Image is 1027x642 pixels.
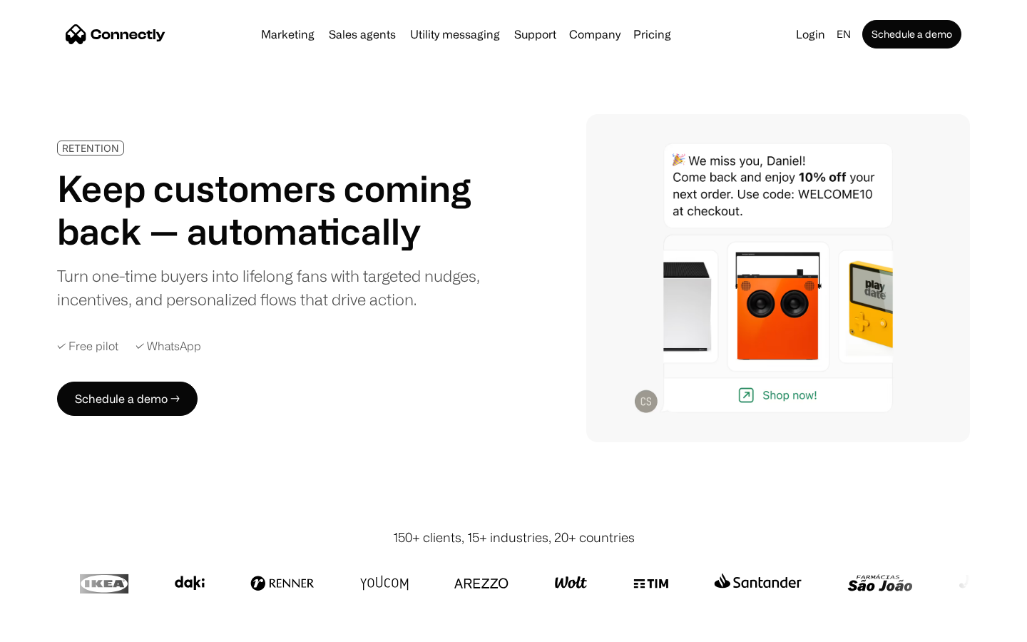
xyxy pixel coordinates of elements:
[790,24,831,44] a: Login
[255,29,320,40] a: Marketing
[393,528,635,547] div: 150+ clients, 15+ industries, 20+ countries
[57,264,491,311] div: Turn one-time buyers into lifelong fans with targeted nudges, incentives, and personalized flows ...
[628,29,677,40] a: Pricing
[57,167,491,253] h1: Keep customers coming back — automatically
[14,616,86,637] aside: Language selected: English
[862,20,961,49] a: Schedule a demo
[29,617,86,637] ul: Language list
[404,29,506,40] a: Utility messaging
[509,29,562,40] a: Support
[323,29,402,40] a: Sales agents
[837,24,851,44] div: en
[569,24,620,44] div: Company
[62,143,119,153] div: RETENTION
[57,340,118,353] div: ✓ Free pilot
[136,340,201,353] div: ✓ WhatsApp
[57,382,198,416] a: Schedule a demo →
